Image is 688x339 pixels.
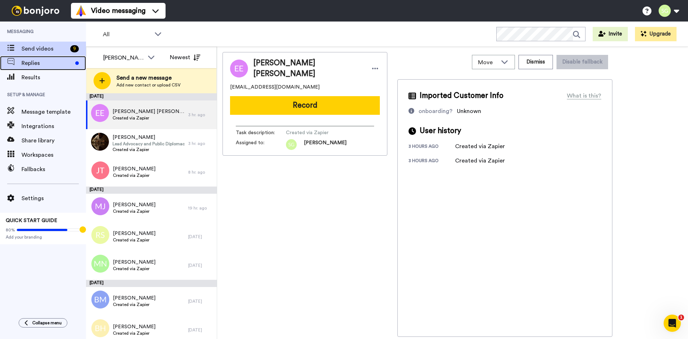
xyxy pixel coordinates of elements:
[678,315,684,320] span: 1
[478,58,497,67] span: Move
[230,96,380,115] button: Record
[188,112,213,118] div: 3 hr. ago
[91,255,109,273] img: mn.png
[188,263,213,268] div: [DATE]
[113,147,185,152] span: Created via Zapier
[286,139,297,150] img: sg.png
[86,187,217,194] div: [DATE]
[91,104,109,122] img: ee.png
[664,315,681,332] iframe: Intercom live chat
[519,55,553,69] button: Dismiss
[91,197,109,215] img: mj.png
[230,60,248,77] img: Image of Eugene Eugene
[103,53,144,62] div: [PERSON_NAME]
[32,320,62,326] span: Collapse menu
[236,139,286,150] span: Assigned to:
[455,142,505,151] div: Created via Zapier
[457,108,481,114] span: Unknown
[113,208,156,214] span: Created via Zapier
[6,218,57,223] span: QUICK START GUIDE
[19,318,67,328] button: Collapse menu
[188,205,213,211] div: 19 hr. ago
[455,156,505,165] div: Created via Zapier
[556,55,608,69] button: Disable fallback
[21,194,86,203] span: Settings
[113,134,185,141] span: [PERSON_NAME]
[113,330,156,336] span: Created via Zapier
[113,295,156,302] span: [PERSON_NAME]
[113,302,156,307] span: Created via Zapier
[113,237,156,243] span: Created via Zapier
[188,234,213,240] div: [DATE]
[164,50,206,65] button: Newest
[113,266,156,272] span: Created via Zapier
[6,227,15,233] span: 80%
[286,129,354,136] span: Created via Zapier
[103,30,151,39] span: All
[21,108,86,116] span: Message template
[91,161,109,179] img: jt.png
[21,151,86,159] span: Workspaces
[21,59,72,67] span: Replies
[236,129,286,136] span: Task description :
[70,45,79,52] div: 9
[420,126,461,136] span: User history
[21,73,86,82] span: Results
[75,5,87,17] img: vm-color.svg
[419,107,453,116] div: onboarding?
[91,6,145,16] span: Video messaging
[9,6,62,16] img: bj-logo-header-white.svg
[86,93,217,100] div: [DATE]
[113,165,156,173] span: [PERSON_NAME]
[91,133,109,151] img: dc401263-901c-43c5-bb40-889b25db3888.jpg
[91,319,109,337] img: bh.png
[635,27,677,41] button: Upgrade
[593,27,628,41] button: Invite
[230,84,320,91] span: [EMAIL_ADDRESS][DOMAIN_NAME]
[80,226,86,233] div: Tooltip anchor
[113,141,185,147] span: Lead Advocacy and Public Diplomacy Strategist
[113,115,185,121] span: Created via Zapier
[113,108,185,115] span: [PERSON_NAME] [PERSON_NAME]
[116,74,181,82] span: Send a new message
[188,298,213,304] div: [DATE]
[408,143,455,151] div: 3 hours ago
[91,291,109,309] img: bm.png
[21,136,86,145] span: Share library
[86,280,217,287] div: [DATE]
[188,169,213,175] div: 8 hr. ago
[113,259,156,266] span: [PERSON_NAME]
[188,327,213,333] div: [DATE]
[116,82,181,88] span: Add new contact or upload CSV
[21,44,67,53] span: Send videos
[113,230,156,237] span: [PERSON_NAME]
[6,234,80,240] span: Add your branding
[420,90,503,101] span: Imported Customer Info
[567,91,601,100] div: What is this?
[91,226,109,244] img: rs.png
[113,323,156,330] span: [PERSON_NAME]
[113,201,156,208] span: [PERSON_NAME]
[304,139,347,150] span: [PERSON_NAME]
[188,141,213,146] div: 3 hr. ago
[21,165,86,174] span: Fallbacks
[21,122,86,131] span: Integrations
[113,173,156,178] span: Created via Zapier
[408,158,455,165] div: 3 hours ago
[253,58,363,79] span: [PERSON_NAME] [PERSON_NAME]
